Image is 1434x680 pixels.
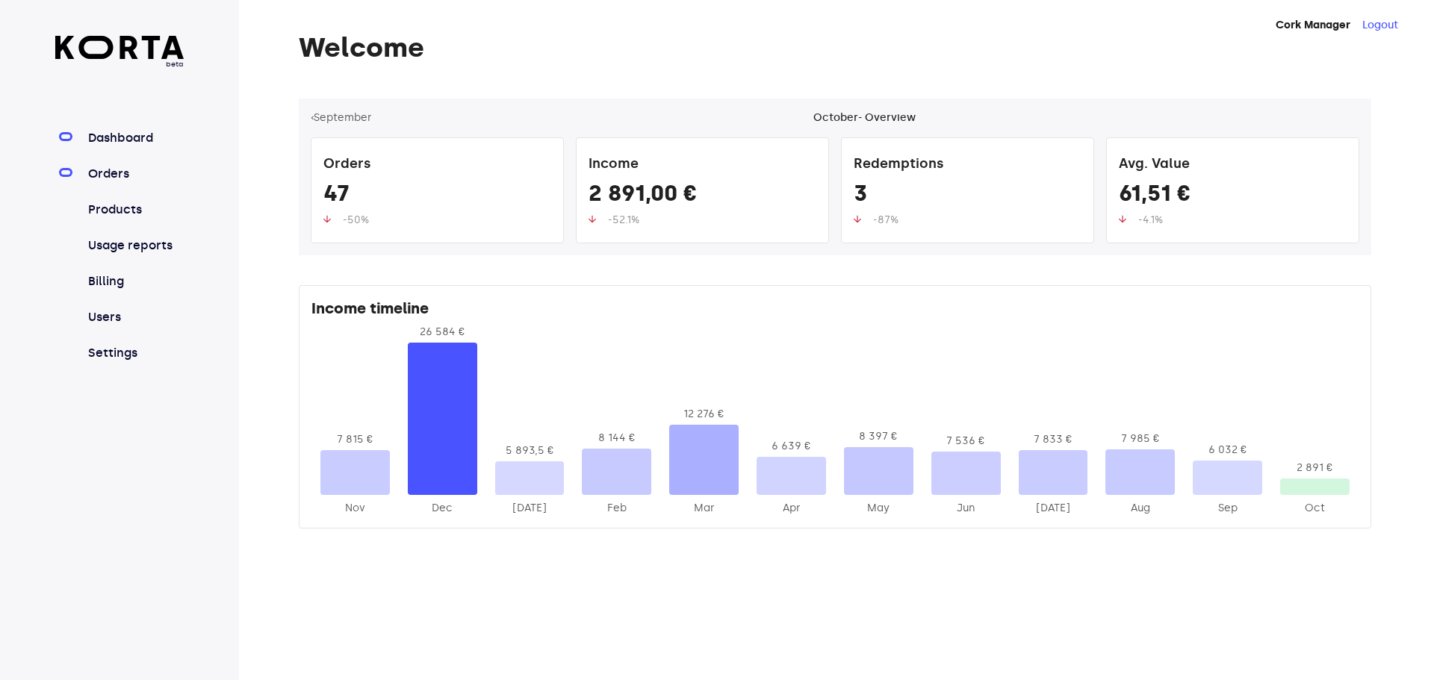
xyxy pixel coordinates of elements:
[343,213,369,226] span: -50%
[589,150,816,180] div: Income
[931,501,1001,516] div: 2025-Jun
[495,443,565,458] div: 5 893,5 €
[757,501,826,516] div: 2025-Apr
[1193,501,1262,516] div: 2025-Sep
[1119,180,1347,213] div: 61,51 €
[1193,443,1262,458] div: 6 032 €
[582,501,651,516] div: 2025-Feb
[582,431,651,446] div: 8 144 €
[320,432,390,447] div: 7 815 €
[1119,215,1126,223] img: up
[1105,501,1175,516] div: 2025-Aug
[85,129,184,147] a: Dashboard
[854,215,861,223] img: up
[495,501,565,516] div: 2025-Jan
[1119,150,1347,180] div: Avg. Value
[1019,432,1088,447] div: 7 833 €
[844,429,913,444] div: 8 397 €
[85,308,184,326] a: Users
[323,180,551,213] div: 47
[1280,501,1350,516] div: 2025-Oct
[931,434,1001,449] div: 7 536 €
[323,150,551,180] div: Orders
[55,36,184,59] img: Korta
[589,215,596,223] img: up
[408,501,477,516] div: 2024-Dec
[299,33,1371,63] h1: Welcome
[85,165,184,183] a: Orders
[323,215,331,223] img: up
[1276,19,1350,31] strong: Cork Manager
[844,501,913,516] div: 2025-May
[669,407,739,422] div: 12 276 €
[589,180,816,213] div: 2 891,00 €
[311,110,372,125] button: ‹September
[854,150,1081,180] div: Redemptions
[1138,213,1163,226] span: -4.1%
[320,501,390,516] div: 2024-Nov
[408,325,477,340] div: 26 584 €
[85,272,184,290] a: Billing
[1105,431,1175,446] div: 7 985 €
[1019,501,1088,516] div: 2025-Jul
[311,298,1359,325] div: Income timeline
[608,213,639,226] span: -52.1%
[873,213,898,226] span: -87%
[854,180,1081,213] div: 3
[55,59,184,69] span: beta
[1280,461,1350,475] div: 2 891 €
[85,201,184,219] a: Products
[757,439,826,454] div: 6 639 €
[55,36,184,69] a: beta
[85,237,184,255] a: Usage reports
[1362,18,1398,33] button: Logout
[85,344,184,362] a: Settings
[669,501,739,516] div: 2025-Mar
[813,110,916,125] div: October - Overview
